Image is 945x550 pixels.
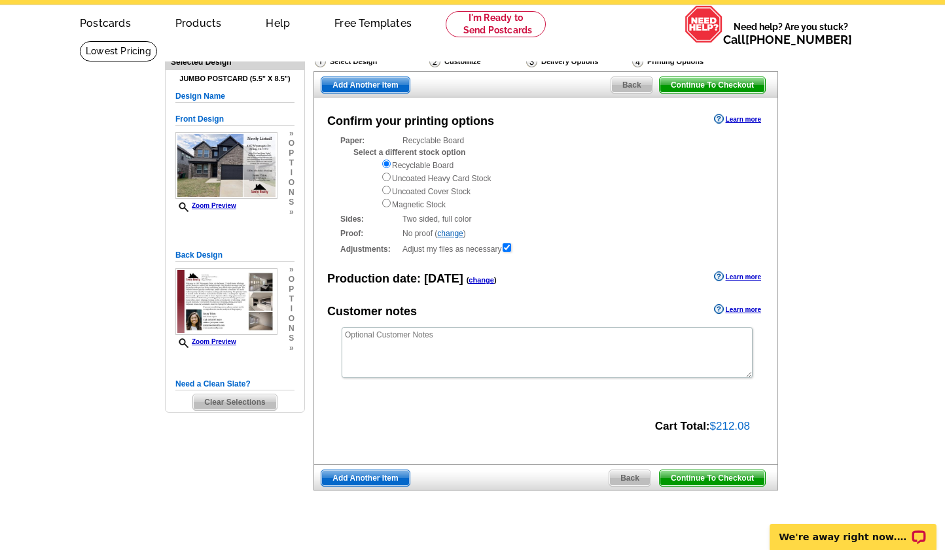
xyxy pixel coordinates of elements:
[632,56,643,67] img: Printing Options & Summary
[175,132,277,199] img: small-thumb.jpg
[289,188,294,198] span: n
[428,55,525,68] div: Customize
[175,113,294,126] h5: Front Design
[289,178,294,188] span: o
[327,303,417,320] div: Customer notes
[154,7,243,37] a: Products
[340,213,751,225] div: Two sided, full color
[321,470,410,487] a: Add Another Item
[59,7,152,37] a: Postcards
[609,470,651,487] a: Back
[655,420,710,432] strong: Cart Total:
[723,20,859,46] span: Need help? Are you stuck?
[685,5,723,43] img: help
[609,470,651,486] span: Back
[761,509,945,550] iframe: LiveChat chat widget
[469,276,494,284] a: change
[289,168,294,178] span: i
[166,56,304,68] div: Selected Design
[340,228,399,239] strong: Proof:
[714,304,761,315] a: Learn more
[321,77,410,94] a: Add Another Item
[289,294,294,304] span: t
[289,334,294,343] span: s
[289,275,294,284] span: o
[175,249,294,262] h5: Back Design
[289,158,294,168] span: t
[340,243,399,255] strong: Adjustments:
[289,314,294,324] span: o
[175,378,294,390] h5: Need a Clean Slate?
[714,114,761,124] a: Learn more
[353,148,465,157] strong: Select a different stock option
[175,338,236,345] a: Zoom Preview
[611,77,653,94] a: Back
[193,394,276,410] span: Clear Selections
[745,33,852,46] a: [PHONE_NUMBER]
[424,272,463,285] span: [DATE]
[289,148,294,158] span: p
[660,77,765,93] span: Continue To Checkout
[289,265,294,275] span: »
[429,56,440,67] img: Customize
[175,75,294,83] h4: Jumbo Postcard (5.5" x 8.5")
[611,77,652,93] span: Back
[313,55,428,71] div: Select Design
[327,270,497,288] div: Production date:
[340,135,751,211] div: Recyclable Board
[315,56,326,67] img: Select Design
[710,420,750,432] span: $212.08
[631,55,745,71] div: Printing Options
[525,55,631,71] div: Delivery Options
[289,304,294,314] span: i
[175,268,277,335] img: small-thumb.jpg
[289,343,294,353] span: »
[321,470,409,486] span: Add Another Item
[175,90,294,103] h5: Design Name
[289,198,294,207] span: s
[289,129,294,139] span: »
[289,324,294,334] span: n
[313,7,433,37] a: Free Templates
[289,207,294,217] span: »
[381,158,751,211] div: Recyclable Board Uncoated Heavy Card Stock Uncoated Cover Stock Magnetic Stock
[340,242,751,255] div: Adjust my files as necessary
[321,77,409,93] span: Add Another Item
[660,470,765,486] span: Continue To Checkout
[175,202,236,209] a: Zoom Preview
[340,135,399,146] strong: Paper:
[289,284,294,294] span: p
[289,139,294,148] span: o
[467,276,497,284] span: ( )
[245,7,311,37] a: Help
[526,56,537,67] img: Delivery Options
[340,213,399,225] strong: Sides:
[714,271,761,282] a: Learn more
[723,33,852,46] span: Call
[340,228,751,239] div: No proof ( )
[327,112,494,130] div: Confirm your printing options
[437,229,463,238] a: change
